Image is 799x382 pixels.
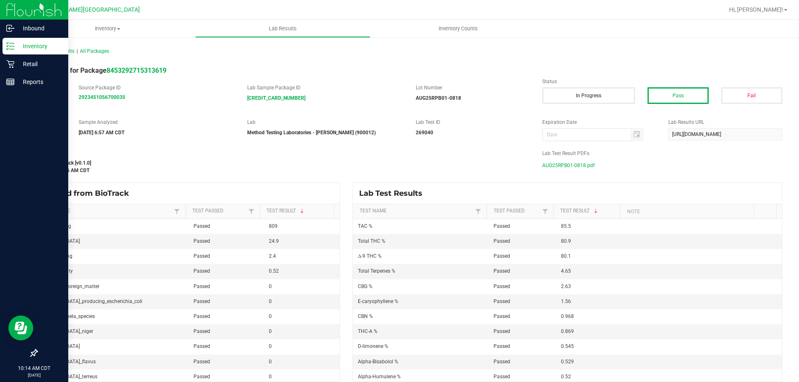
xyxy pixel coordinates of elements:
[269,328,272,334] span: 0
[269,343,272,349] span: 0
[42,283,99,289] span: filth_feces_foreign_matter
[416,84,530,91] label: Lot Number
[561,313,574,319] span: 0.968
[6,78,15,86] inline-svg: Reports
[416,130,433,136] strong: 269040
[194,283,210,289] span: Passed
[79,130,124,136] strong: [DATE] 6:57 AM CDT
[79,94,125,100] a: 2923451056700035
[269,313,272,319] span: 0
[247,84,403,91] label: Lab Sample Package ID
[80,48,109,54] span: All Packages
[416,95,461,101] strong: AUG25RPB01-0818
[37,67,166,74] span: Lab Result for Package
[561,283,571,289] span: 2.63
[620,204,754,219] th: Note
[77,48,78,54] span: |
[370,20,546,37] a: Inventory Counts
[494,374,510,380] span: Passed
[542,78,782,85] label: Status
[359,189,429,198] span: Lab Test Results
[15,59,65,69] p: Retail
[269,253,276,259] span: 2.4
[194,313,210,319] span: Passed
[6,24,15,32] inline-svg: Inbound
[542,87,635,104] button: In Progress
[194,223,210,229] span: Passed
[494,283,510,289] span: Passed
[172,206,182,217] a: Filter
[494,238,510,244] span: Passed
[561,359,574,365] span: 0.529
[194,359,210,365] span: Passed
[4,365,65,372] p: 10:14 AM CDT
[194,268,210,274] span: Passed
[494,343,510,349] span: Passed
[561,374,571,380] span: 0.52
[494,313,510,319] span: Passed
[494,223,510,229] span: Passed
[42,313,95,319] span: any_salmonela_species
[79,118,235,126] label: Sample Analyzed
[494,359,510,365] span: Passed
[37,150,530,157] label: Last Modified
[358,343,388,349] span: D-limonene %
[358,223,372,229] span: TAC %
[194,253,210,259] span: Passed
[247,95,305,101] a: [CREDIT_CARD_NUMBER]
[358,283,372,289] span: CBG %
[561,328,574,334] span: 0.869
[20,25,195,32] span: Inventory
[266,208,331,214] a: Test ResultSortable
[648,87,709,104] button: Pass
[561,298,571,304] span: 1.56
[194,298,210,304] span: Passed
[416,118,530,126] label: Lab Test ID
[561,238,571,244] span: 80.9
[194,374,210,380] span: Passed
[542,118,656,126] label: Expiration Date
[542,159,595,172] span: AUG25RPB01-0818.pdf
[561,268,571,274] span: 4.65
[269,238,279,244] span: 24.9
[494,253,510,259] span: Passed
[4,372,65,378] p: [DATE]
[561,343,574,349] span: 0.545
[107,67,166,74] a: 8453292715313619
[192,208,246,214] a: Test PassedSortable
[427,25,489,32] span: Inventory Counts
[358,313,373,319] span: CBN %
[358,374,401,380] span: Alpha-Humulene %
[15,23,65,33] p: Inbound
[258,25,308,32] span: Lab Results
[42,359,96,365] span: [MEDICAL_DATA]_flavus
[15,77,65,87] p: Reports
[473,206,483,217] a: Filter
[194,328,210,334] span: Passed
[358,253,382,259] span: Δ-9 THC %
[561,253,571,259] span: 80.1
[247,118,403,126] label: Lab
[269,283,272,289] span: 0
[560,208,617,214] a: Test ResultSortable
[358,238,385,244] span: Total THC %
[299,208,305,214] span: Sortable
[561,223,571,229] span: 85.5
[79,84,235,91] label: Source Package ID
[43,189,135,198] span: Synced from BioTrack
[269,268,279,274] span: 0.52
[269,374,272,380] span: 0
[8,315,33,340] iframe: Resource center
[358,268,395,274] span: Total Terpenes %
[540,206,550,217] a: Filter
[358,328,377,334] span: THC-A %
[6,42,15,50] inline-svg: Inventory
[269,223,278,229] span: 809
[668,118,782,126] label: Lab Results URL
[721,87,782,104] button: Fail
[42,298,142,304] span: [MEDICAL_DATA]_producing_escherichia_coli
[247,130,376,136] strong: Method Testing Laboratories - [PERSON_NAME] (900012)
[358,298,398,304] span: E-caryophyllene %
